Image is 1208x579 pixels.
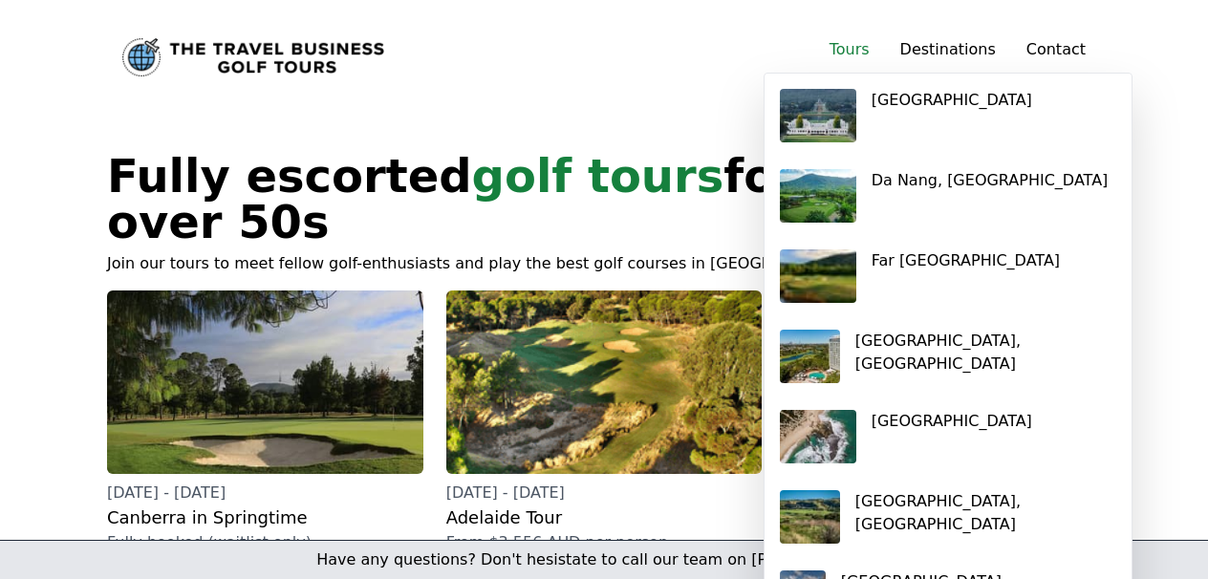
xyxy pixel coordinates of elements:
[107,531,423,554] p: Fully booked (waitlist only)
[830,40,870,58] a: Tours
[107,252,1101,275] p: Join our tours to meet fellow golf-enthusiasts and play the best golf courses in [GEOGRAPHIC_DATA...
[772,161,1124,230] a: Da Nang, [GEOGRAPHIC_DATA]
[122,38,384,76] img: The Travel Business Golf Tours logo
[872,249,1060,272] p: Far [GEOGRAPHIC_DATA]
[855,330,1116,375] p: [GEOGRAPHIC_DATA], [GEOGRAPHIC_DATA]
[107,153,963,245] h1: Fully escorted for over 50s
[872,169,1109,192] p: Da Nang, [GEOGRAPHIC_DATA]
[446,531,763,554] p: From $3,556 AUD per person
[122,38,384,76] a: Link to home page
[772,242,1124,311] a: Far [GEOGRAPHIC_DATA]
[107,504,423,531] h2: Canberra in Springtime
[472,149,724,203] span: golf tours
[107,482,423,504] p: [DATE] - [DATE]
[772,482,1124,551] a: [GEOGRAPHIC_DATA], [GEOGRAPHIC_DATA]
[772,402,1124,471] a: [GEOGRAPHIC_DATA]
[1026,38,1086,61] a: Contact
[446,504,763,531] h2: Adelaide Tour
[872,410,1032,433] p: [GEOGRAPHIC_DATA]
[872,89,1032,112] p: [GEOGRAPHIC_DATA]
[900,40,996,58] a: Destinations
[855,490,1116,536] p: [GEOGRAPHIC_DATA], [GEOGRAPHIC_DATA]
[772,322,1124,391] a: [GEOGRAPHIC_DATA], [GEOGRAPHIC_DATA]
[772,81,1124,150] a: [GEOGRAPHIC_DATA]
[446,482,763,504] p: [DATE] - [DATE]
[107,290,423,554] a: [DATE] - [DATE]Canberra in SpringtimeFully booked (waitlist only)
[446,290,763,554] a: [DATE] - [DATE]Adelaide TourFrom $3,556 AUD per person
